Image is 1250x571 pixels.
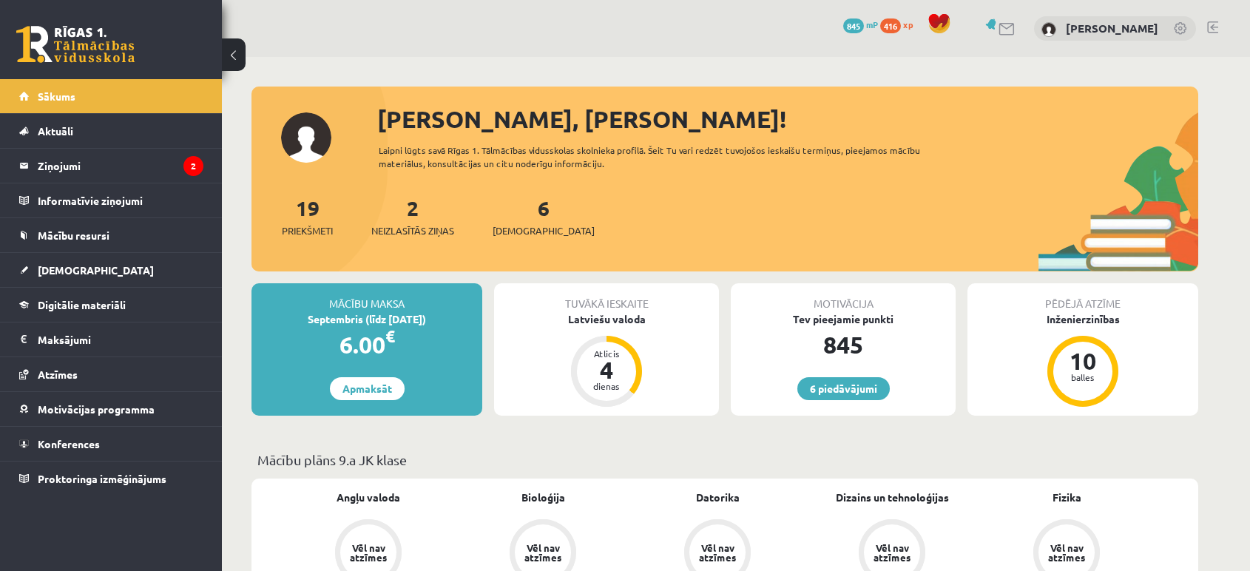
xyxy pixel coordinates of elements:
a: 416 xp [880,18,920,30]
a: [PERSON_NAME] [1066,21,1158,36]
a: Datorika [696,490,740,505]
a: Apmaksāt [330,377,405,400]
div: Vēl nav atzīmes [871,543,913,562]
legend: Maksājumi [38,322,203,357]
a: Mācību resursi [19,218,203,252]
a: 6[DEMOGRAPHIC_DATA] [493,195,595,238]
a: 6 piedāvājumi [797,377,890,400]
div: 10 [1061,349,1105,373]
span: [DEMOGRAPHIC_DATA] [493,223,595,238]
a: Inženierzinības 10 balles [967,311,1198,409]
a: Digitālie materiāli [19,288,203,322]
span: Motivācijas programma [38,402,155,416]
a: Informatīvie ziņojumi [19,183,203,217]
span: Sākums [38,89,75,103]
span: [DEMOGRAPHIC_DATA] [38,263,154,277]
a: 845 mP [843,18,878,30]
div: Latviešu valoda [494,311,719,327]
span: 416 [880,18,901,33]
div: Motivācija [731,283,956,311]
span: mP [866,18,878,30]
a: Proktoringa izmēģinājums [19,462,203,496]
div: 4 [584,358,629,382]
div: Vēl nav atzīmes [348,543,389,562]
a: Fizika [1053,490,1081,505]
a: Rīgas 1. Tālmācības vidusskola [16,26,135,63]
a: Ziņojumi2 [19,149,203,183]
div: [PERSON_NAME], [PERSON_NAME]! [377,101,1198,137]
span: Neizlasītās ziņas [371,223,454,238]
div: Mācību maksa [251,283,482,311]
div: 845 [731,327,956,362]
div: Tuvākā ieskaite [494,283,719,311]
span: Atzīmes [38,368,78,381]
legend: Informatīvie ziņojumi [38,183,203,217]
div: Septembris (līdz [DATE]) [251,311,482,327]
div: Atlicis [584,349,629,358]
div: Vēl nav atzīmes [1046,543,1087,562]
span: Konferences [38,437,100,450]
a: 19Priekšmeti [282,195,333,238]
div: Inženierzinības [967,311,1198,327]
a: Angļu valoda [337,490,400,505]
a: Sākums [19,79,203,113]
div: 6.00 [251,327,482,362]
a: Aktuāli [19,114,203,148]
a: Latviešu valoda Atlicis 4 dienas [494,311,719,409]
span: Proktoringa izmēģinājums [38,472,166,485]
a: 2Neizlasītās ziņas [371,195,454,238]
div: balles [1061,373,1105,382]
img: Artjoms Keržajevs [1041,22,1056,37]
div: Laipni lūgts savā Rīgas 1. Tālmācības vidusskolas skolnieka profilā. Šeit Tu vari redzēt tuvojošo... [379,143,947,170]
p: Mācību plāns 9.a JK klase [257,450,1192,470]
div: Pēdējā atzīme [967,283,1198,311]
a: Bioloģija [521,490,565,505]
div: Vēl nav atzīmes [697,543,738,562]
a: Konferences [19,427,203,461]
a: Dizains un tehnoloģijas [836,490,949,505]
span: Mācību resursi [38,229,109,242]
a: Atzīmes [19,357,203,391]
span: xp [903,18,913,30]
a: [DEMOGRAPHIC_DATA] [19,253,203,287]
div: dienas [584,382,629,391]
div: Vēl nav atzīmes [522,543,564,562]
span: Digitālie materiāli [38,298,126,311]
div: Tev pieejamie punkti [731,311,956,327]
a: Motivācijas programma [19,392,203,426]
a: Maksājumi [19,322,203,357]
span: Priekšmeti [282,223,333,238]
span: Aktuāli [38,124,73,138]
span: € [385,325,395,347]
i: 2 [183,156,203,176]
span: 845 [843,18,864,33]
legend: Ziņojumi [38,149,203,183]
